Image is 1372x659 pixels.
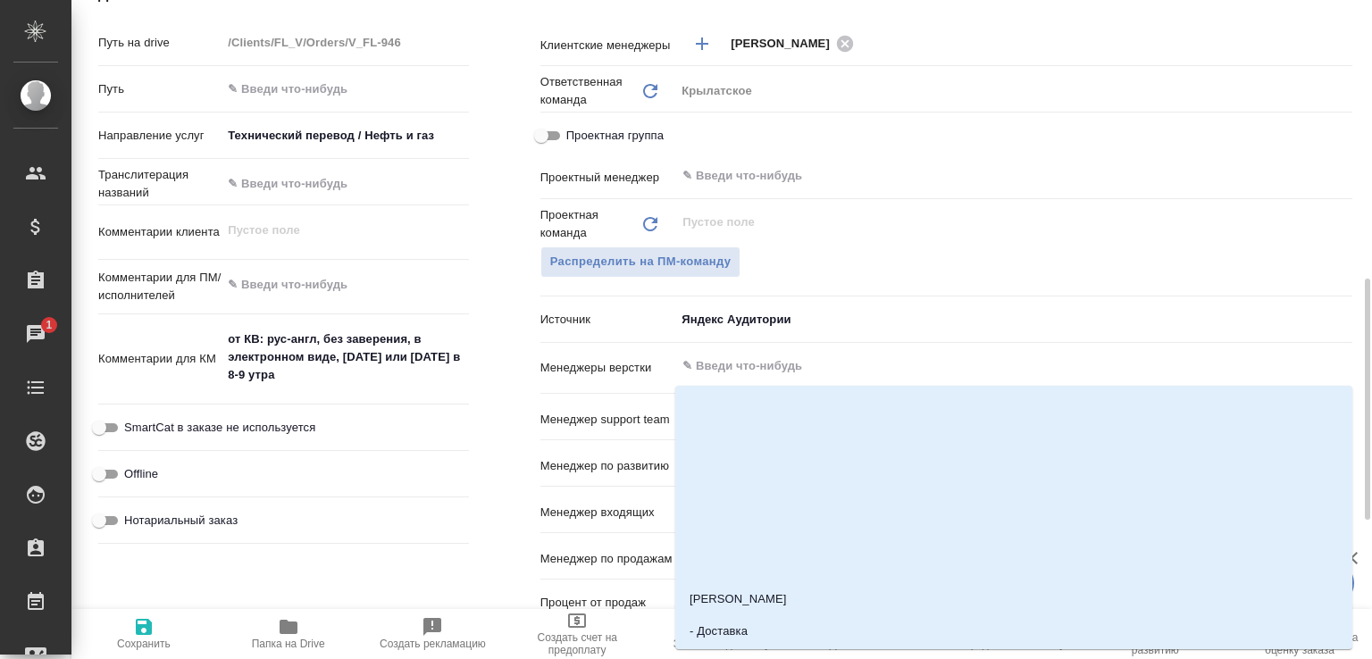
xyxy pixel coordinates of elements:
[540,37,676,54] p: Клиентские менеджеры
[252,638,325,650] span: Папка на Drive
[675,304,1352,335] div: Яндекс Аудитории
[649,609,794,659] button: Заявка на доставку
[550,252,732,272] span: Распределить на ПМ-команду
[124,419,315,437] span: SmartCat в заказе не используется
[98,80,222,98] p: Путь
[675,76,1352,106] div: Крылатское
[222,76,468,102] input: ✎ Введи что-нибудь
[505,609,649,659] button: Создать счет на предоплату
[675,583,1352,615] li: [PERSON_NAME]
[673,638,770,650] span: Заявка на доставку
[98,127,222,145] p: Направление услуг
[681,212,1310,233] input: Пустое поле
[117,638,171,650] span: Сохранить
[98,166,222,202] p: Транслитерация названий
[681,22,724,65] button: Добавить менеджера
[540,457,676,475] p: Менеджер по развитию
[515,631,639,656] span: Создать счет на предоплату
[540,594,676,612] p: Процент от продаж
[124,465,158,483] span: Offline
[222,171,468,196] input: ✎ Введи что-нибудь
[35,316,63,334] span: 1
[540,311,676,329] p: Источник
[98,34,222,52] p: Путь на drive
[222,324,468,390] textarea: от КВ: рус-англ, без заверения, в электронном виде, [DATE] или [DATE] в 8-9 утра
[124,512,238,530] span: Нотариальный заказ
[540,504,676,521] p: Менеджер входящих
[675,615,1352,647] li: - Доставка
[731,32,859,54] div: [PERSON_NAME]
[98,350,222,368] p: Комментарии для КМ
[71,609,216,659] button: Сохранить
[98,223,222,241] p: Комментарии клиента
[540,206,640,242] p: Проектная команда
[566,127,664,145] span: Проектная группа
[216,609,361,659] button: Папка на Drive
[540,550,676,568] p: Менеджер по продажам
[681,165,1287,187] input: ✎ Введи что-нибудь
[1343,364,1346,368] button: Close
[4,312,67,356] a: 1
[222,29,468,55] input: Пустое поле
[98,269,222,304] p: Комментарии для ПМ/исполнителей
[380,638,486,650] span: Создать рекламацию
[540,169,676,187] p: Проектный менеджер
[1343,174,1346,178] button: Open
[681,355,1287,377] input: ✎ Введи что-нибудь
[1343,42,1346,46] button: Open
[540,246,741,278] button: Распределить на ПМ-команду
[540,73,640,109] p: Ответственная команда
[540,411,676,429] p: Менеджер support team
[361,609,506,659] button: Создать рекламацию
[731,35,841,53] span: [PERSON_NAME]
[540,359,676,377] p: Менеджеры верстки
[222,121,468,151] div: Технический перевод / Нефть и газ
